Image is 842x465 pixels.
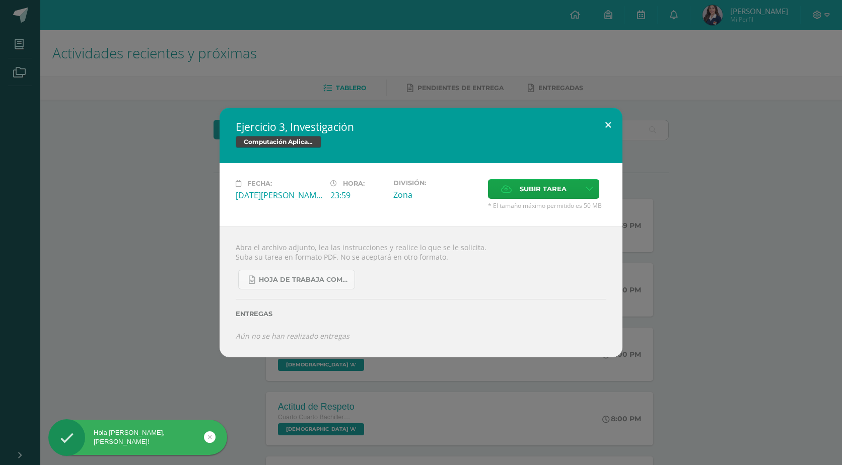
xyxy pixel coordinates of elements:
span: Hora: [343,180,365,187]
span: Fecha: [247,180,272,187]
div: Zona [393,189,480,200]
span: Subir tarea [520,180,567,198]
a: Hoja de trabaja Compu Aplicada.docx [238,270,355,289]
div: 23:59 [330,190,385,201]
label: División: [393,179,480,187]
label: Entregas [236,310,606,318]
i: Aún no se han realizado entregas [236,331,349,341]
h2: Ejercicio 3, Investigación [236,120,606,134]
div: [DATE][PERSON_NAME] [236,190,322,201]
button: Close (Esc) [594,108,622,142]
div: Abra el archivo adjunto, lea las instrucciones y realice lo que se le solicita. Suba su tarea en ... [220,226,622,357]
span: * El tamaño máximo permitido es 50 MB [488,201,606,210]
span: Computación Aplicada [236,136,321,148]
span: Hoja de trabaja Compu Aplicada.docx [259,276,349,284]
div: Hola [PERSON_NAME], [PERSON_NAME]! [48,428,227,446]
